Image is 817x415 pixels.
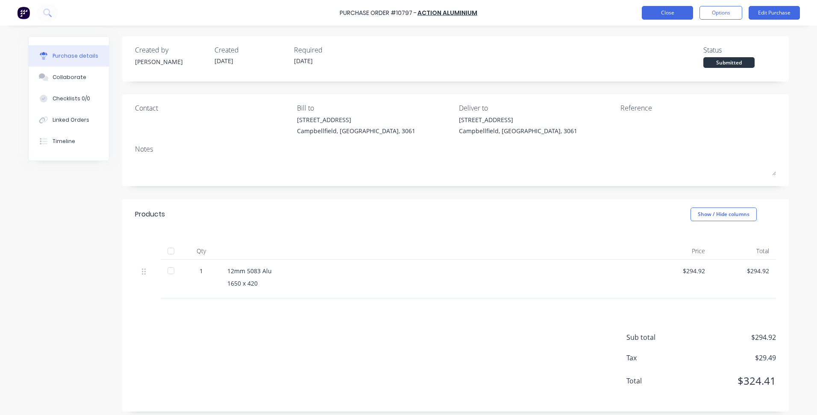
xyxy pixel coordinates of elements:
[17,6,30,19] img: Factory
[691,353,776,363] span: $29.49
[626,353,691,363] span: Tax
[655,266,705,275] div: $294.92
[215,45,287,55] div: Created
[29,109,109,131] button: Linked Orders
[712,243,776,260] div: Total
[620,103,776,113] div: Reference
[29,45,109,67] button: Purchase details
[297,115,415,124] div: [STREET_ADDRESS]
[53,73,86,81] div: Collaborate
[135,144,776,154] div: Notes
[29,67,109,88] button: Collaborate
[626,332,691,342] span: Sub total
[53,52,98,60] div: Purchase details
[189,266,214,275] div: 1
[703,57,755,68] div: Submitted
[699,6,742,20] button: Options
[227,266,641,275] div: 12mm 5083 Alu
[135,57,208,66] div: [PERSON_NAME]
[340,9,417,18] div: Purchase Order #10797 -
[53,95,90,102] div: Checklists 0/0
[135,103,291,113] div: Contact
[626,376,691,386] span: Total
[691,332,776,342] span: $294.92
[29,88,109,109] button: Checklists 0/0
[719,266,769,275] div: $294.92
[459,115,577,124] div: [STREET_ADDRESS]
[459,103,614,113] div: Deliver to
[459,126,577,135] div: Campbellfield, [GEOGRAPHIC_DATA], 3061
[135,209,165,219] div: Products
[417,9,477,17] a: Action Aluminium
[648,243,712,260] div: Price
[182,243,220,260] div: Qty
[53,116,89,124] div: Linked Orders
[691,207,757,221] button: Show / Hide columns
[642,6,693,20] button: Close
[297,103,453,113] div: Bill to
[297,126,415,135] div: Campbellfield, [GEOGRAPHIC_DATA], 3061
[227,279,641,288] div: 1650 x 420
[29,131,109,152] button: Timeline
[53,137,75,145] div: Timeline
[749,6,800,20] button: Edit Purchase
[703,45,776,55] div: Status
[135,45,208,55] div: Created by
[691,373,776,389] span: $324.41
[294,45,367,55] div: Required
